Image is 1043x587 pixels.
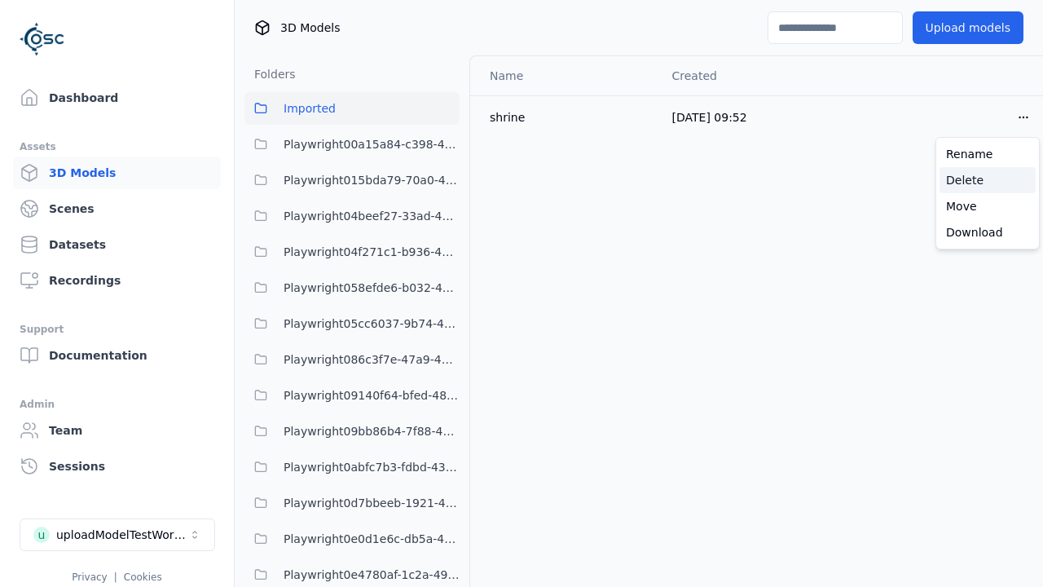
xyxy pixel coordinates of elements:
a: Download [940,219,1036,245]
a: Rename [940,141,1036,167]
a: Delete [940,167,1036,193]
a: Move [940,193,1036,219]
